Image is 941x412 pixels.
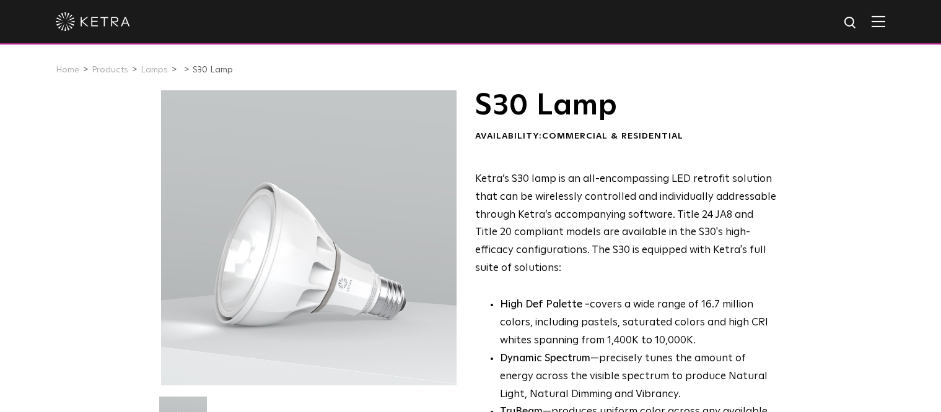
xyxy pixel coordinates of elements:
div: Availability: [475,131,777,143]
li: —precisely tunes the amount of energy across the visible spectrum to produce Natural Light, Natur... [500,350,777,404]
img: Hamburger%20Nav.svg [872,15,885,27]
a: Lamps [141,66,168,74]
img: ketra-logo-2019-white [56,12,130,31]
strong: High Def Palette - [500,299,590,310]
a: Products [92,66,128,74]
h1: S30 Lamp [475,90,777,121]
p: covers a wide range of 16.7 million colors, including pastels, saturated colors and high CRI whit... [500,296,777,350]
span: Ketra’s S30 lamp is an all-encompassing LED retrofit solution that can be wirelessly controlled a... [475,174,776,273]
strong: Dynamic Spectrum [500,353,590,364]
img: search icon [843,15,859,31]
a: S30 Lamp [193,66,233,74]
a: Home [56,66,79,74]
span: Commercial & Residential [542,132,683,140]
